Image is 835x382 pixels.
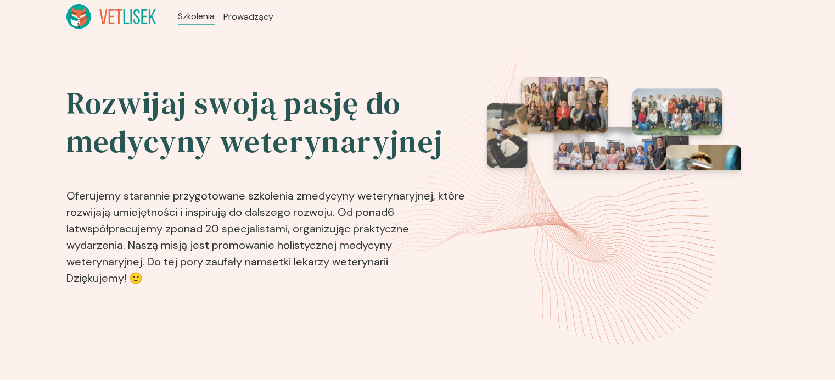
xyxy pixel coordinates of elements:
a: Szkolenia [178,10,215,23]
a: Prowadzący [223,10,273,24]
h2: Rozwijaj swoją pasję do medycyny weterynaryjnej [66,84,467,161]
b: ponad 20 specjalistami [171,222,288,236]
b: setki lekarzy weterynarii [267,254,388,269]
b: medycyny weterynaryjnej [302,189,433,203]
p: Oferujemy starannie przygotowane szkolenia z , które rozwijają umiejętności i inspirują do dalsze... [66,170,467,291]
img: eventsPhotosRoll2.png [474,77,741,295]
